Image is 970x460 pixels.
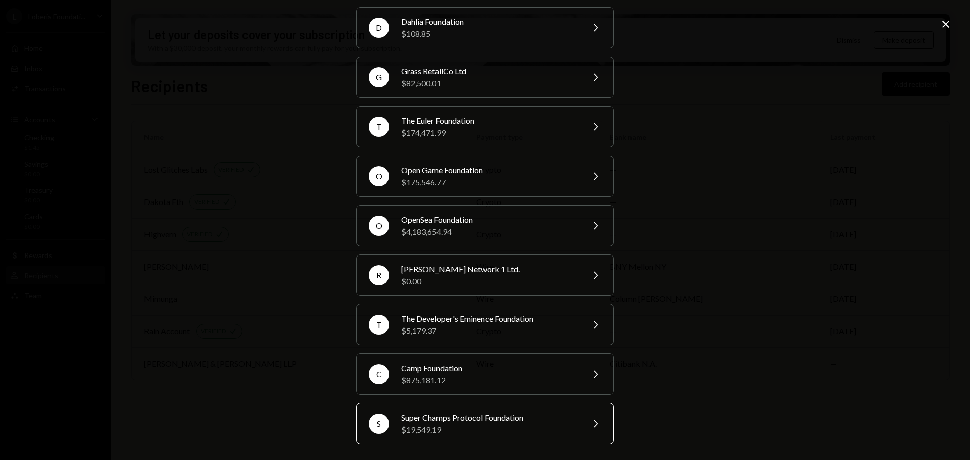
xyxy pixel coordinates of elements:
[369,414,389,434] div: S
[401,164,577,176] div: Open Game Foundation
[356,57,614,98] button: GGrass RetailCo Ltd$82,500.01
[369,67,389,87] div: G
[401,65,577,77] div: Grass RetailCo Ltd
[401,313,577,325] div: The Developer's Eminence Foundation
[356,403,614,444] button: SSuper Champs Protocol Foundation$19,549.19
[401,214,577,226] div: OpenSea Foundation
[369,166,389,186] div: O
[401,325,577,337] div: $5,179.37
[356,7,614,48] button: DDahlia Foundation$108.85
[369,18,389,38] div: D
[356,106,614,147] button: TThe Euler Foundation$174,471.99
[369,117,389,137] div: T
[369,364,389,384] div: C
[401,77,577,89] div: $82,500.01
[369,265,389,285] div: R
[356,353,614,395] button: CCamp Foundation$875,181.12
[401,127,577,139] div: $174,471.99
[401,176,577,188] div: $175,546.77
[401,412,577,424] div: Super Champs Protocol Foundation
[401,28,577,40] div: $108.85
[401,424,577,436] div: $19,549.19
[369,216,389,236] div: O
[401,226,577,238] div: $4,183,654.94
[356,304,614,345] button: TThe Developer's Eminence Foundation$5,179.37
[401,16,577,28] div: Dahlia Foundation
[401,374,577,386] div: $875,181.12
[401,263,577,275] div: [PERSON_NAME] Network 1 Ltd.
[401,362,577,374] div: Camp Foundation
[356,156,614,197] button: OOpen Game Foundation$175,546.77
[401,115,577,127] div: The Euler Foundation
[356,254,614,296] button: R[PERSON_NAME] Network 1 Ltd.$0.00
[401,275,577,287] div: $0.00
[356,205,614,246] button: OOpenSea Foundation$4,183,654.94
[369,315,389,335] div: T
